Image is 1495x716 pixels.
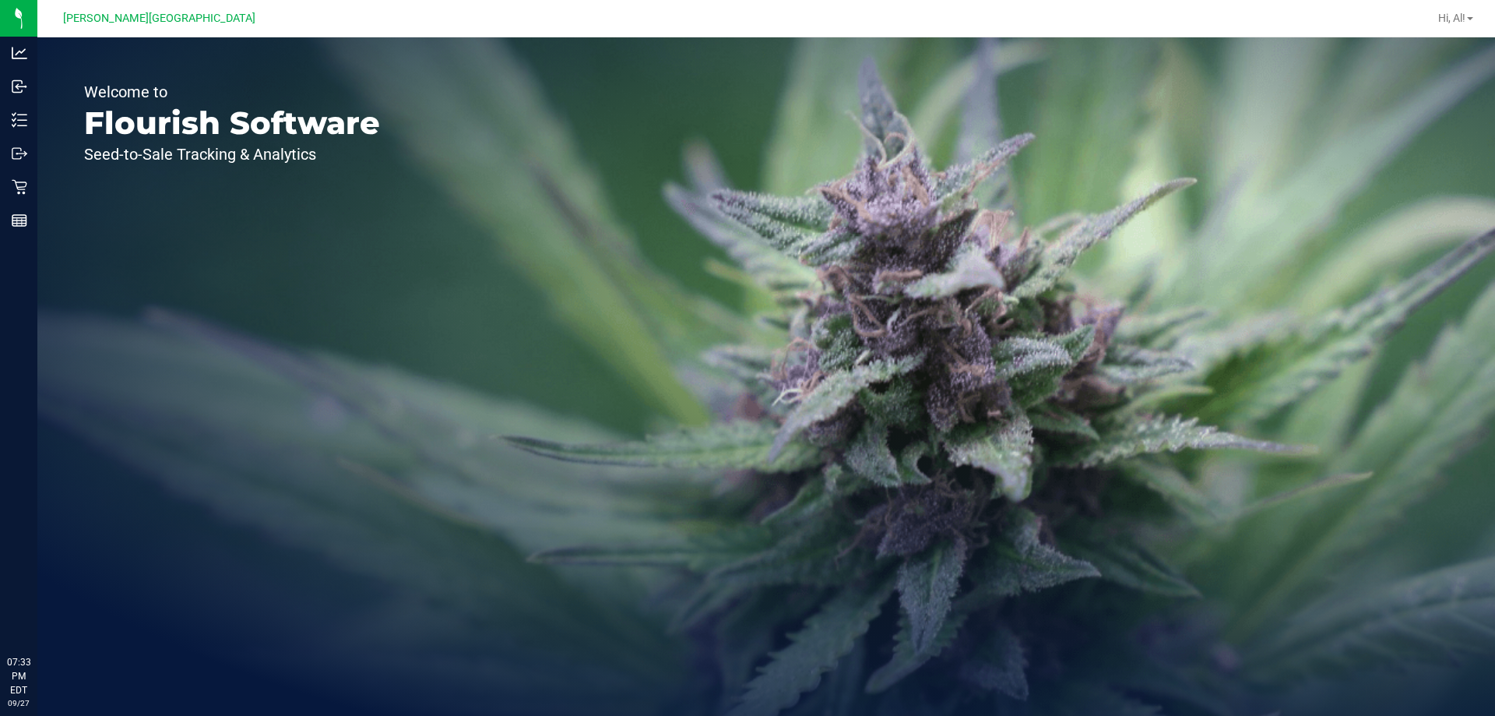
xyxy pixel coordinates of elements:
inline-svg: Inventory [12,112,27,128]
inline-svg: Reports [12,213,27,228]
inline-svg: Outbound [12,146,27,161]
p: 07:33 PM EDT [7,655,30,697]
p: Flourish Software [84,108,380,139]
p: Welcome to [84,84,380,100]
inline-svg: Inbound [12,79,27,94]
span: Hi, Al! [1438,12,1465,24]
inline-svg: Analytics [12,45,27,61]
p: 09/27 [7,697,30,709]
iframe: Resource center [16,591,62,638]
p: Seed-to-Sale Tracking & Analytics [84,146,380,162]
inline-svg: Retail [12,179,27,195]
span: [PERSON_NAME][GEOGRAPHIC_DATA] [63,12,255,25]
